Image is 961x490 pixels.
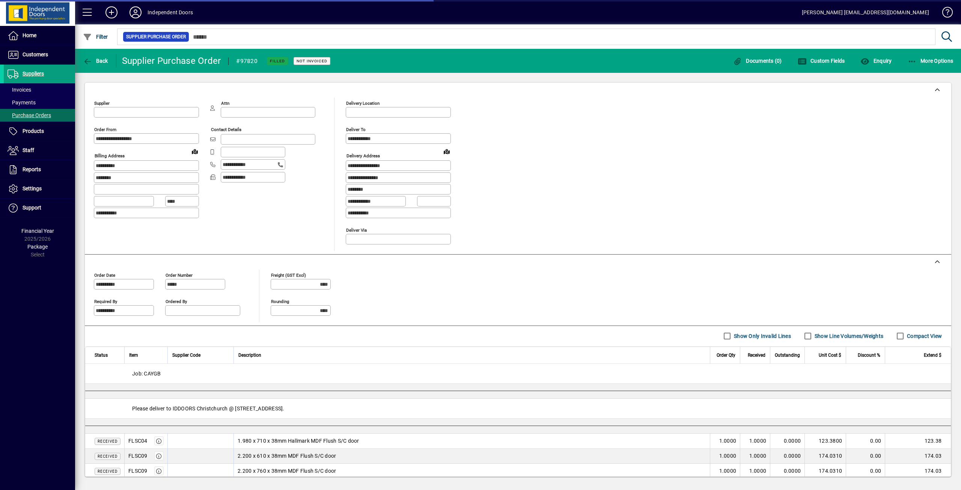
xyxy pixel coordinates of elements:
span: Reports [23,166,41,172]
a: View on map [441,145,453,157]
a: Payments [4,96,75,109]
td: 123.38 [885,434,951,449]
span: More Options [908,58,953,64]
td: 1.0000 [710,464,740,479]
div: FLSC04 [128,437,148,445]
a: Purchase Orders [4,109,75,122]
div: FLSC09 [128,467,148,475]
div: Independent Doors [148,6,193,18]
div: [PERSON_NAME] [EMAIL_ADDRESS][DOMAIN_NAME] [802,6,929,18]
mat-label: Delivery Location [346,101,380,106]
a: Reports [4,160,75,179]
span: Received [98,469,117,473]
span: Received [98,439,117,443]
button: Custom Fields [796,54,847,68]
span: Discount % [858,351,880,359]
span: Customers [23,51,48,57]
mat-label: Deliver via [346,227,367,232]
td: 174.0310 [804,449,846,464]
a: Customers [4,45,75,64]
td: 174.03 [885,449,951,464]
button: Profile [124,6,148,19]
span: Products [23,128,44,134]
span: Received [748,351,765,359]
span: Filter [83,34,108,40]
span: Item [129,351,138,359]
span: Supplier Purchase Order [126,33,186,41]
td: 0.0000 [770,449,804,464]
span: Support [23,205,41,211]
span: 2.200 x 760 x 38mm MDF Flush S/C door [238,467,336,475]
span: Documents (0) [733,58,782,64]
span: Extend $ [924,351,941,359]
span: Purchase Orders [8,112,51,118]
span: Outstanding [775,351,800,359]
mat-label: Freight (GST excl) [271,272,306,277]
div: FLSC09 [128,452,148,460]
div: Supplier Purchase Order [122,55,221,67]
td: 1.0000 [740,449,770,464]
a: Support [4,199,75,217]
button: Add [99,6,124,19]
mat-label: Order number [166,272,193,277]
span: Status [95,351,108,359]
a: Settings [4,179,75,198]
label: Show Only Invalid Lines [732,332,791,340]
mat-label: Order from [94,127,116,132]
span: Filled [270,59,285,63]
td: 0.00 [846,449,885,464]
span: Custom Fields [798,58,845,64]
span: Back [83,58,108,64]
a: Home [4,26,75,45]
mat-label: Rounding [271,299,289,304]
span: Home [23,32,36,38]
td: 1.0000 [740,434,770,449]
span: Description [238,351,261,359]
div: #97820 [236,55,258,67]
td: 0.00 [846,434,885,449]
span: Staff [23,147,34,153]
label: Show Line Volumes/Weights [813,332,883,340]
a: Invoices [4,83,75,96]
span: Received [98,454,117,458]
button: Enquiry [859,54,893,68]
mat-label: Deliver To [346,127,366,132]
span: Not Invoiced [297,59,327,63]
td: 174.0310 [804,464,846,479]
td: 0.0000 [770,434,804,449]
button: More Options [906,54,955,68]
button: Documents (0) [731,54,784,68]
div: Please deliver to IDDOORS Christchurch @ [STREET_ADDRESS]. [85,399,951,418]
label: Compact View [905,332,942,340]
mat-label: Supplier [94,101,110,106]
td: 0.0000 [770,464,804,479]
span: Package [27,244,48,250]
span: 2.200 x 610 x 38mm MDF Flush S/C door [238,452,336,460]
mat-label: Required by [94,299,117,304]
td: 1.0000 [710,434,740,449]
span: Unit Cost $ [819,351,841,359]
td: 123.3800 [804,434,846,449]
span: Enquiry [860,58,892,64]
button: Back [81,54,110,68]
mat-label: Attn [221,101,229,106]
td: 174.03 [885,464,951,479]
span: Settings [23,185,42,191]
button: Filter [81,30,110,44]
app-page-header-button: Back [75,54,116,68]
a: Knowledge Base [937,2,952,26]
a: Products [4,122,75,141]
td: 1.0000 [740,464,770,479]
div: Job: CAYGB [85,364,951,383]
td: 0.00 [846,464,885,479]
a: Staff [4,141,75,160]
a: View on map [189,145,201,157]
span: Suppliers [23,71,44,77]
mat-label: Order date [94,272,115,277]
mat-label: Ordered by [166,299,187,304]
span: Payments [8,100,36,106]
span: 1.980 x 710 x 38mm Hallmark MDF Flush S/C door [238,437,359,445]
span: Order Qty [717,351,735,359]
span: Invoices [8,87,31,93]
span: Supplier Code [172,351,200,359]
